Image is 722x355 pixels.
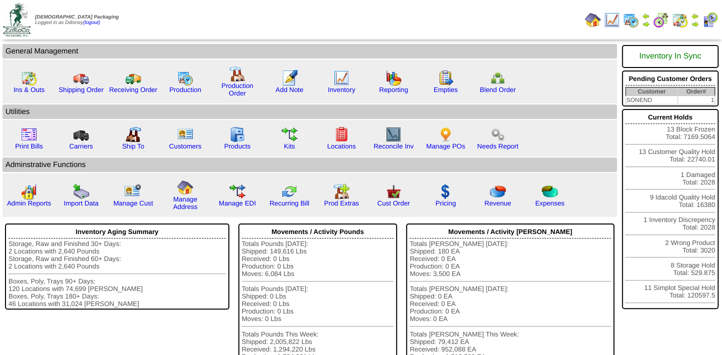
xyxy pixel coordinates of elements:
[73,183,89,199] img: import.gif
[436,199,456,207] a: Pricing
[625,87,677,96] th: Customer
[377,199,410,207] a: Cust Order
[438,70,454,86] img: workorder.gif
[73,126,89,142] img: truck3.gif
[3,44,617,58] td: General Management
[324,199,359,207] a: Prod Extras
[653,12,669,28] img: calendarblend.gif
[625,96,677,104] td: SONEND
[477,142,518,150] a: Needs Report
[125,70,141,86] img: truck2.gif
[333,183,349,199] img: prodextras.gif
[177,179,193,195] img: home.gif
[535,199,565,207] a: Expenses
[122,142,144,150] a: Ship To
[3,104,617,119] td: Utilities
[69,142,93,150] a: Carriers
[625,72,715,85] div: Pending Customer Orders
[625,111,715,124] div: Current Holds
[327,142,355,150] a: Locations
[7,199,51,207] a: Admin Reports
[35,14,119,20] span: [DEMOGRAPHIC_DATA] Packaging
[484,199,511,207] a: Revenue
[281,70,297,86] img: orders.gif
[379,86,408,93] a: Reporting
[177,70,193,86] img: calendarprod.gif
[490,126,506,142] img: workflow.png
[173,195,198,210] a: Manage Address
[59,86,104,93] a: Shipping Order
[677,87,714,96] th: Order#
[21,70,37,86] img: calendarinout.gif
[64,199,99,207] a: Import Data
[284,142,295,150] a: Kits
[677,96,714,104] td: 1
[269,199,309,207] a: Recurring Bill
[438,183,454,199] img: dollar.gif
[21,183,37,199] img: graph2.png
[83,20,100,25] a: (logout)
[169,86,201,93] a: Production
[672,12,688,28] img: calendarinout.gif
[490,70,506,86] img: network.png
[410,225,611,238] div: Movements / Activity [PERSON_NAME]
[434,86,458,93] a: Empties
[622,109,718,309] div: 13 Block Frozen Total: 7169.5064 13 Customer Quality Hold Total: 22740.01 1 Damaged Total: 2028 9...
[125,126,141,142] img: factory2.gif
[542,183,558,199] img: pie_chart2.png
[386,183,402,199] img: cust_order.png
[691,20,699,28] img: arrowright.gif
[438,126,454,142] img: po.png
[124,183,143,199] img: managecust.png
[691,12,699,20] img: arrowleft.gif
[374,142,414,150] a: Reconcile Inv
[275,86,303,93] a: Add Note
[21,126,37,142] img: invoice2.gif
[221,82,253,97] a: Production Order
[9,225,226,238] div: Inventory Aging Summary
[229,66,245,82] img: factory.gif
[3,3,31,36] img: zoroco-logo-small.webp
[480,86,516,93] a: Blend Order
[113,199,153,207] a: Manage Cust
[490,183,506,199] img: pie_chart.png
[585,12,601,28] img: home.gif
[281,183,297,199] img: reconcile.gif
[35,14,119,25] span: Logged in as Ddisney
[333,70,349,86] img: line_graph.gif
[9,240,226,307] div: Storage, Raw and Finished 30+ Days: 2 Locations with 2,640 Pounds Storage, Raw and Finished 60+ D...
[109,86,157,93] a: Receiving Order
[604,12,620,28] img: line_graph.gif
[219,199,256,207] a: Manage EDI
[386,126,402,142] img: line_graph2.gif
[242,225,394,238] div: Movements / Activity Pounds
[333,126,349,142] img: locations.gif
[702,12,718,28] img: calendarcustomer.gif
[642,20,650,28] img: arrowright.gif
[14,86,45,93] a: Ins & Outs
[426,142,465,150] a: Manage POs
[281,126,297,142] img: workflow.gif
[224,142,251,150] a: Products
[3,157,617,172] td: Adminstrative Functions
[623,12,639,28] img: calendarprod.gif
[229,126,245,142] img: cabinet.gif
[177,126,193,142] img: customers.gif
[73,70,89,86] img: truck.gif
[642,12,650,20] img: arrowleft.gif
[328,86,355,93] a: Inventory
[169,142,201,150] a: Customers
[15,142,43,150] a: Print Bills
[229,183,245,199] img: edi.gif
[625,47,715,66] div: Inventory In Sync
[386,70,402,86] img: graph.gif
